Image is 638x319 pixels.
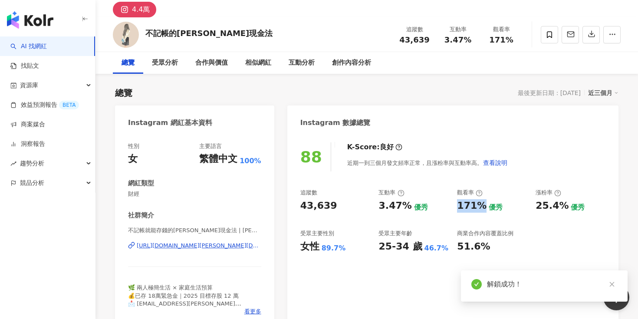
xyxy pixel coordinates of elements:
a: 商案媒合 [10,120,45,129]
div: [URL][DOMAIN_NAME][PERSON_NAME][DOMAIN_NAME] [137,242,261,250]
div: 女性 [300,240,319,253]
button: 查看說明 [483,154,508,171]
div: 女 [128,152,138,166]
span: 競品分析 [20,173,44,193]
div: Instagram 數據總覽 [300,118,371,128]
span: 查看說明 [483,159,507,166]
div: 總覽 [122,58,135,68]
span: 看更多 [244,308,261,316]
div: 優秀 [489,203,503,212]
a: 找貼文 [10,62,39,70]
div: Instagram 網紅基本資料 [128,118,212,128]
div: 4.4萬 [132,3,150,16]
span: 趨勢分析 [20,154,44,173]
span: close [609,281,615,287]
div: 受眾分析 [152,58,178,68]
div: 網紅類型 [128,179,154,188]
div: 171% [457,199,487,213]
div: 25.4% [536,199,569,213]
div: 互動分析 [289,58,315,68]
span: 43,639 [399,35,429,44]
a: 洞察報告 [10,140,45,148]
div: 觀看率 [485,25,518,34]
div: 25-34 歲 [378,240,422,253]
div: 互動率 [441,25,474,34]
div: 解鎖成功！ [487,279,617,289]
span: 100% [240,156,261,166]
div: 43,639 [300,199,337,213]
div: 性別 [128,142,139,150]
div: 相似網紅 [245,58,271,68]
div: 3.47% [378,199,411,213]
a: 效益預測報告BETA [10,101,79,109]
span: rise [10,161,16,167]
div: 互動率 [378,189,404,197]
div: 商業合作內容覆蓋比例 [457,230,513,237]
div: 近三個月 [588,87,618,99]
a: [URL][DOMAIN_NAME][PERSON_NAME][DOMAIN_NAME] [128,242,261,250]
div: 優秀 [571,203,585,212]
div: 追蹤數 [300,189,317,197]
div: 合作與價值 [195,58,228,68]
div: 漲粉率 [536,189,561,197]
span: 171% [489,36,513,44]
img: logo [7,11,53,29]
span: check-circle [471,279,482,289]
div: 優秀 [414,203,428,212]
div: 89.7% [322,243,346,253]
div: 近期一到三個月發文頻率正常，且漲粉率與互動率高。 [347,154,508,171]
div: 追蹤數 [398,25,431,34]
div: 46.7% [424,243,449,253]
span: 3.47% [444,36,471,44]
div: 主要語言 [199,142,222,150]
div: 總覽 [115,87,132,99]
div: 不記帳的[PERSON_NAME]現金法 [145,28,273,39]
div: 良好 [380,142,394,152]
div: 88 [300,148,322,166]
div: 受眾主要年齡 [378,230,412,237]
span: 不記帳就能存錢的[PERSON_NAME]現金法 | [PERSON_NAME].saving [128,227,261,234]
div: 受眾主要性別 [300,230,334,237]
div: K-Score : [347,142,402,152]
div: 51.6% [457,240,490,253]
div: 創作內容分析 [332,58,371,68]
div: 最後更新日期：[DATE] [518,89,581,96]
img: KOL Avatar [113,22,139,48]
span: 資源庫 [20,76,38,95]
a: searchAI 找網紅 [10,42,47,51]
div: 社群簡介 [128,211,154,220]
div: 觀看率 [457,189,483,197]
button: 4.4萬 [113,2,156,17]
span: 財經 [128,190,261,198]
div: 繁體中文 [199,152,237,166]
